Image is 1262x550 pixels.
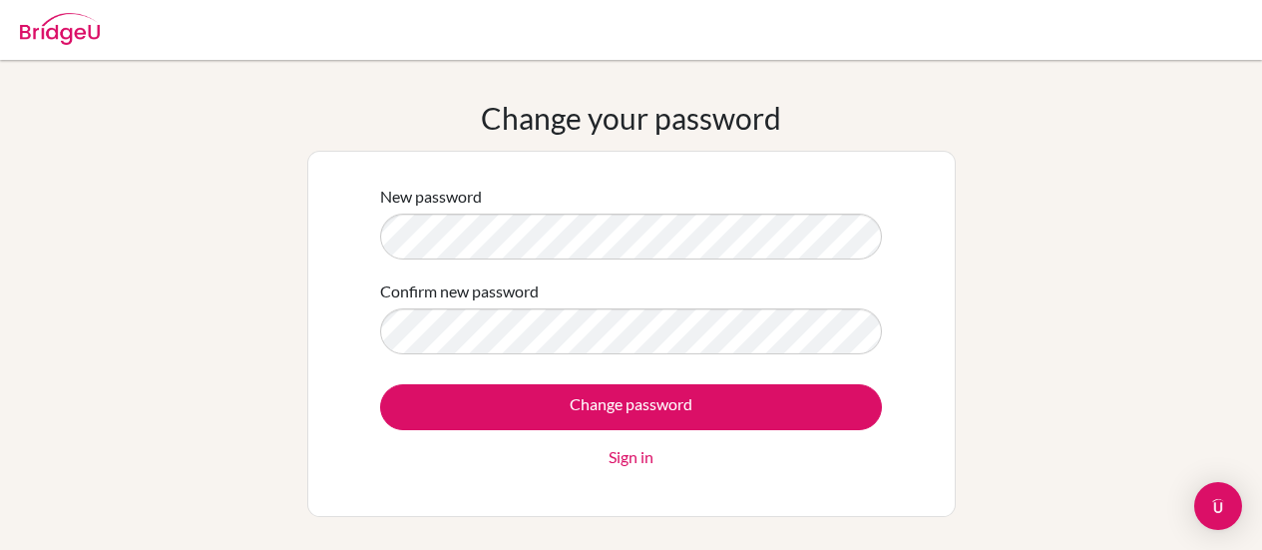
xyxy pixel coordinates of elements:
input: Change password [380,384,882,430]
img: Bridge-U [20,13,100,45]
label: New password [380,185,482,209]
a: Sign in [609,445,653,469]
h1: Change your password [481,100,781,136]
label: Confirm new password [380,279,539,303]
div: Open Intercom Messenger [1194,482,1242,530]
